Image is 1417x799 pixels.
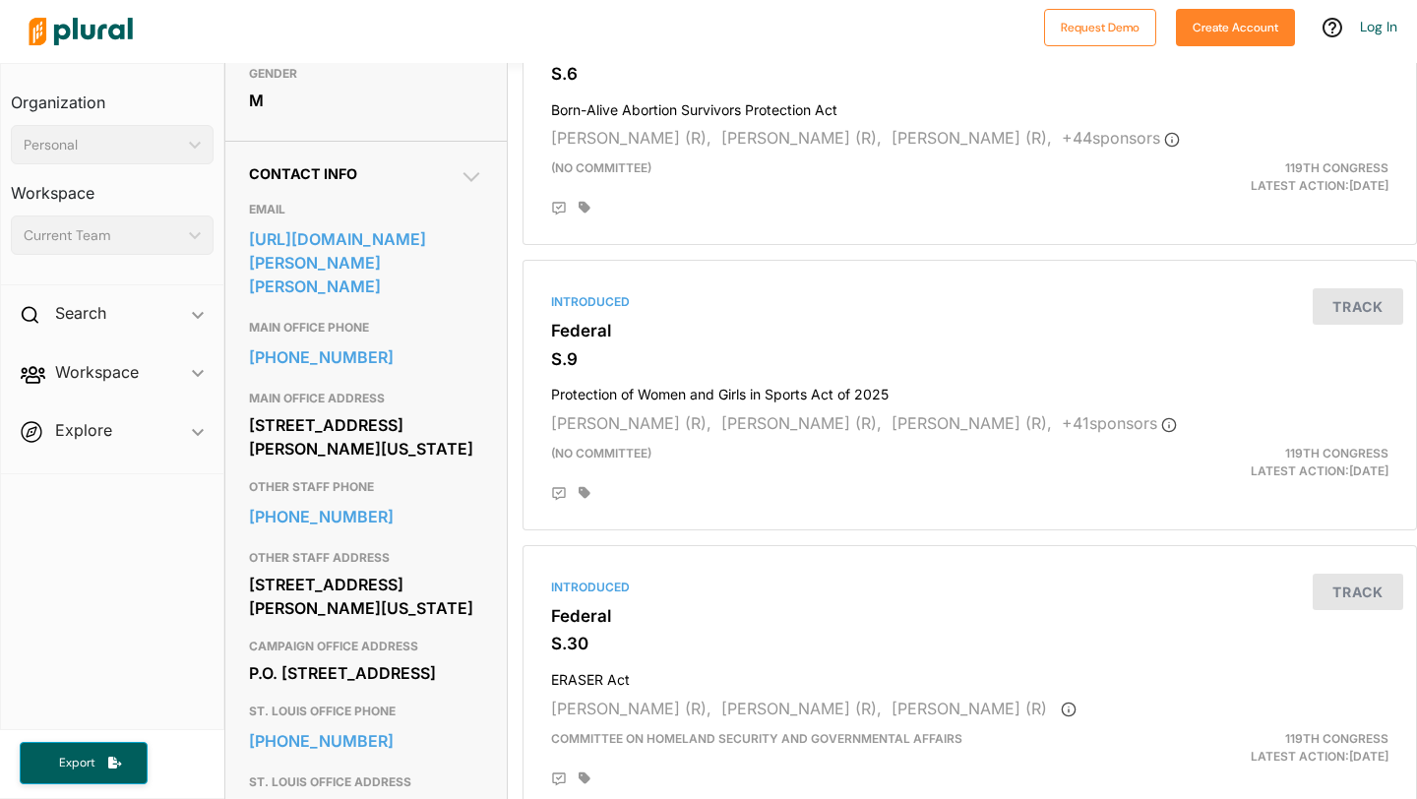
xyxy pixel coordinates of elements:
[24,135,181,155] div: Personal
[551,64,1388,84] h3: S.6
[249,198,483,221] h3: EMAIL
[579,201,590,215] div: Add tags
[20,742,148,784] button: Export
[1062,128,1180,148] span: + 44 sponsor s
[55,302,106,324] h2: Search
[1360,18,1397,35] a: Log In
[892,413,1052,433] span: [PERSON_NAME] (R),
[1285,446,1388,461] span: 119th Congress
[45,755,108,771] span: Export
[551,413,711,433] span: [PERSON_NAME] (R),
[551,349,1388,369] h3: S.9
[551,486,567,502] div: Add Position Statement
[1044,16,1156,36] a: Request Demo
[11,164,214,208] h3: Workspace
[1313,574,1403,610] button: Track
[551,731,962,746] span: Committee on Homeland Security and Governmental Affairs
[249,86,483,115] div: M
[551,201,567,216] div: Add Position Statement
[551,699,711,718] span: [PERSON_NAME] (R),
[249,475,483,499] h3: OTHER STAFF PHONE
[11,74,214,117] h3: Organization
[249,316,483,339] h3: MAIN OFFICE PHONE
[551,634,1388,653] h3: S.30
[551,662,1388,689] h4: ERASER Act
[551,128,711,148] span: [PERSON_NAME] (R),
[1176,16,1295,36] a: Create Account
[249,770,483,794] h3: ST. LOUIS OFFICE ADDRESS
[551,321,1388,340] h3: Federal
[551,606,1388,626] h3: Federal
[249,570,483,623] div: [STREET_ADDRESS][PERSON_NAME][US_STATE]
[1176,9,1295,46] button: Create Account
[1062,413,1177,433] span: + 41 sponsor s
[551,293,1388,311] div: Introduced
[536,445,1115,480] div: (no committee)
[249,387,483,410] h3: MAIN OFFICE ADDRESS
[536,159,1115,195] div: (no committee)
[551,579,1388,596] div: Introduced
[1114,159,1403,195] div: Latest Action: [DATE]
[1044,9,1156,46] button: Request Demo
[1285,160,1388,175] span: 119th Congress
[551,771,567,787] div: Add Position Statement
[249,62,483,86] h3: GENDER
[721,413,882,433] span: [PERSON_NAME] (R),
[1114,445,1403,480] div: Latest Action: [DATE]
[249,726,483,756] a: [PHONE_NUMBER]
[24,225,181,246] div: Current Team
[249,410,483,463] div: [STREET_ADDRESS][PERSON_NAME][US_STATE]
[249,658,483,688] div: P.O. [STREET_ADDRESS]
[249,224,483,301] a: [URL][DOMAIN_NAME][PERSON_NAME][PERSON_NAME]
[892,128,1052,148] span: [PERSON_NAME] (R),
[1313,288,1403,325] button: Track
[551,377,1388,403] h4: Protection of Women and Girls in Sports Act of 2025
[249,342,483,372] a: [PHONE_NUMBER]
[721,699,882,718] span: [PERSON_NAME] (R),
[579,486,590,500] div: Add tags
[249,502,483,531] a: [PHONE_NUMBER]
[721,128,882,148] span: [PERSON_NAME] (R),
[249,635,483,658] h3: CAMPAIGN OFFICE ADDRESS
[579,771,590,785] div: Add tags
[892,699,1047,718] span: [PERSON_NAME] (R)
[249,700,483,723] h3: ST. LOUIS OFFICE PHONE
[249,165,357,182] span: Contact Info
[551,92,1388,119] h4: Born-Alive Abortion Survivors Protection Act
[1114,730,1403,766] div: Latest Action: [DATE]
[249,546,483,570] h3: OTHER STAFF ADDRESS
[1285,731,1388,746] span: 119th Congress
